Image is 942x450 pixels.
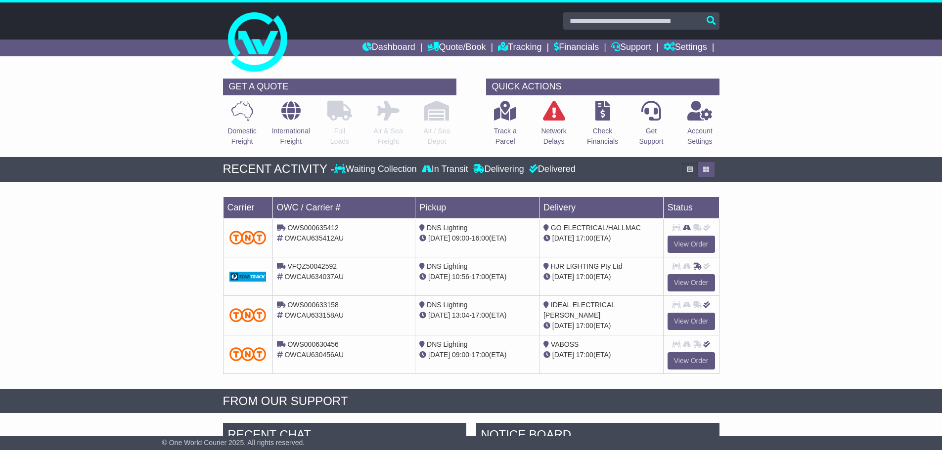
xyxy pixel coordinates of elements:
[452,273,469,281] span: 10:56
[668,274,715,291] a: View Order
[586,100,619,152] a: CheckFinancials
[543,301,615,319] span: IDEAL ELECTRICAL [PERSON_NAME]
[223,162,335,176] div: RECENT ACTIVITY -
[527,164,576,175] div: Delivered
[362,40,415,56] a: Dashboard
[552,234,574,242] span: [DATE]
[476,423,719,450] div: NOTICE BOARD
[287,262,337,270] span: VFQZ50042592
[419,350,535,360] div: - (ETA)
[540,100,567,152] a: NetworkDelays
[427,262,468,270] span: DNS Lighting
[284,273,344,281] span: OWCAU634037AU
[576,351,593,359] span: 17:00
[427,40,486,56] a: Quote/Book
[272,197,415,218] td: OWC / Carrier #
[452,311,469,319] span: 13:04
[472,234,489,242] span: 16:00
[287,340,339,348] span: OWS000630456
[229,231,267,244] img: TNT_Domestic.png
[419,233,535,244] div: - (ETA)
[543,233,659,244] div: (ETA)
[687,100,713,152] a: AccountSettings
[452,234,469,242] span: 09:00
[543,350,659,360] div: (ETA)
[284,234,344,242] span: OWCAU635412AU
[668,236,715,253] a: View Order
[272,126,310,147] p: International Freight
[472,273,489,281] span: 17:00
[663,197,719,218] td: Status
[687,126,713,147] p: Account Settings
[374,126,403,147] p: Air & Sea Freight
[229,347,267,361] img: TNT_Domestic.png
[587,126,618,147] p: Check Financials
[162,439,305,447] span: © One World Courier 2025. All rights reserved.
[668,352,715,369] a: View Order
[494,126,517,147] p: Track a Parcel
[539,197,663,218] td: Delivery
[471,164,527,175] div: Delivering
[638,100,664,152] a: GetSupport
[498,40,541,56] a: Tracking
[227,100,257,152] a: DomesticFreight
[424,126,450,147] p: Air / Sea Depot
[611,40,651,56] a: Support
[419,272,535,282] div: - (ETA)
[668,313,715,330] a: View Order
[576,322,593,329] span: 17:00
[428,351,450,359] span: [DATE]
[452,351,469,359] span: 09:00
[415,197,539,218] td: Pickup
[227,126,256,147] p: Domestic Freight
[427,224,468,232] span: DNS Lighting
[552,273,574,281] span: [DATE]
[284,311,344,319] span: OWCAU633158AU
[551,224,641,232] span: GO ELECTRICAL/HALLMAC
[664,40,707,56] a: Settings
[419,310,535,321] div: - (ETA)
[486,79,719,95] div: QUICK ACTIONS
[639,126,663,147] p: Get Support
[428,311,450,319] span: [DATE]
[552,322,574,329] span: [DATE]
[223,79,456,95] div: GET A QUOTE
[551,262,623,270] span: HJR LIGHTING Pty Ltd
[327,126,352,147] p: Full Loads
[229,308,267,322] img: TNT_Domestic.png
[419,164,471,175] div: In Transit
[223,197,272,218] td: Carrier
[551,340,579,348] span: VABOSS
[427,301,468,309] span: DNS Lighting
[284,351,344,359] span: OWCAU630456AU
[543,321,659,331] div: (ETA)
[576,273,593,281] span: 17:00
[223,394,719,409] div: FROM OUR SUPPORT
[493,100,517,152] a: Track aParcel
[552,351,574,359] span: [DATE]
[334,164,419,175] div: Waiting Collection
[428,234,450,242] span: [DATE]
[428,273,450,281] span: [DATE]
[223,423,466,450] div: RECENT CHAT
[554,40,599,56] a: Financials
[287,224,339,232] span: OWS000635412
[472,351,489,359] span: 17:00
[543,272,659,282] div: (ETA)
[271,100,311,152] a: InternationalFreight
[541,126,566,147] p: Network Delays
[229,272,267,282] img: GetCarrierServiceDarkLogo
[576,234,593,242] span: 17:00
[427,340,468,348] span: DNS Lighting
[287,301,339,309] span: OWS000633158
[472,311,489,319] span: 17:00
